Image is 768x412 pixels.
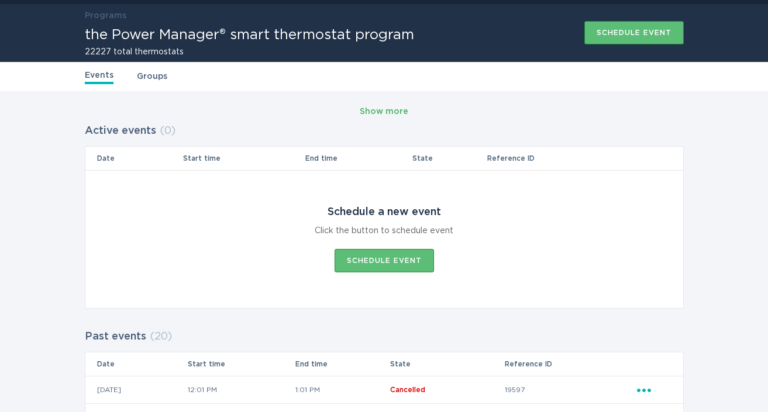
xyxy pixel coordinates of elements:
[504,376,636,404] td: 19597
[85,147,683,170] tr: Table Headers
[85,326,146,347] h2: Past events
[487,147,636,170] th: Reference ID
[597,29,671,36] div: Schedule event
[335,249,434,272] button: Schedule event
[584,21,684,44] button: Schedule event
[347,257,422,264] div: Schedule event
[85,48,414,56] h2: 22227 total thermostats
[85,69,113,84] a: Events
[187,352,295,376] th: Start time
[85,28,414,42] h1: the Power Manager® smart thermostat program
[504,352,636,376] th: Reference ID
[85,147,183,170] th: Date
[305,147,412,170] th: End time
[182,147,304,170] th: Start time
[315,224,453,237] div: Click the button to schedule event
[360,103,408,120] button: Show more
[412,147,487,170] th: State
[85,12,126,20] a: Programs
[295,376,390,404] td: 1:01 PM
[150,331,172,342] span: ( 20 )
[187,376,295,404] td: 12:01 PM
[637,383,671,396] div: Popover menu
[85,376,187,404] td: [DATE]
[360,105,408,118] div: Show more
[85,376,683,404] tr: 8e768b19f7254e4bba03ac11afb4ec7b
[137,70,167,83] a: Groups
[85,352,187,376] th: Date
[85,120,156,141] h2: Active events
[85,352,683,376] tr: Table Headers
[160,126,175,136] span: ( 0 )
[328,206,441,219] div: Schedule a new event
[295,352,390,376] th: End time
[390,386,425,393] span: Cancelled
[390,352,504,376] th: State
